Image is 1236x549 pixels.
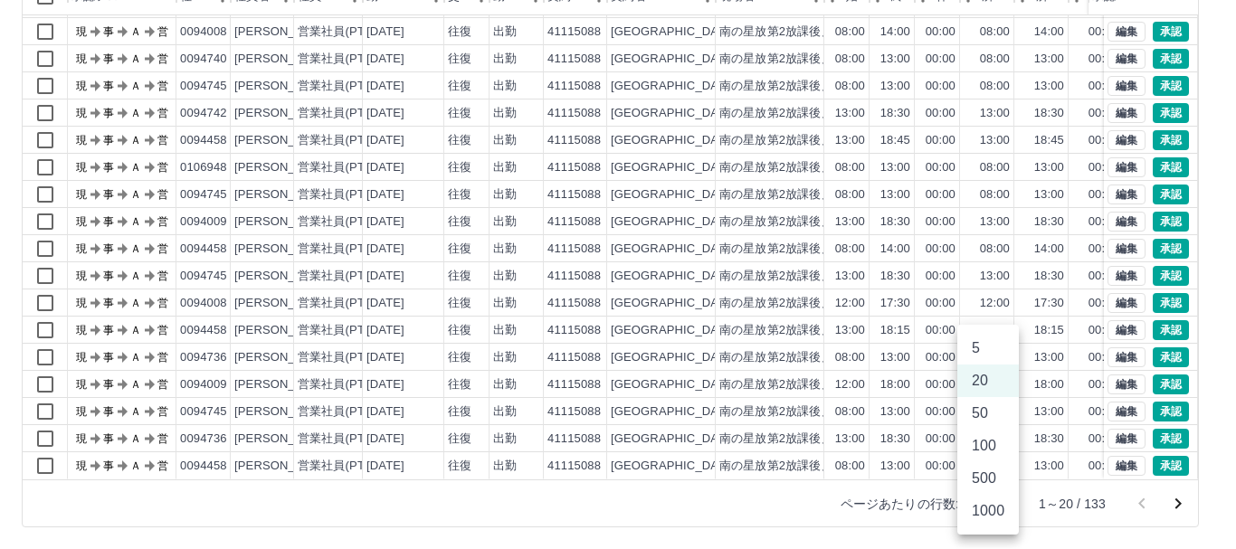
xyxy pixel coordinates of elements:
[957,495,1019,527] li: 1000
[957,364,1019,397] li: 20
[957,332,1019,364] li: 5
[957,430,1019,462] li: 100
[957,462,1019,495] li: 500
[957,397,1019,430] li: 50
